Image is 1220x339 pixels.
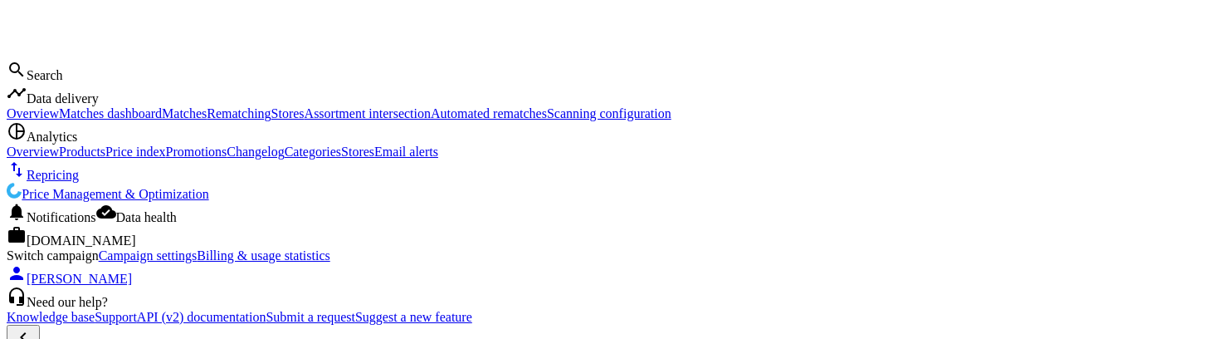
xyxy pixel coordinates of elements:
i: timeline [7,83,27,103]
img: ajHJNr6hYgQAAAAASUVORK5CYII= [7,7,242,56]
a: Knowledge base [7,310,95,324]
a: Promotions [166,145,227,159]
span: Data delivery [27,91,99,106]
i: work [7,225,27,245]
span: Repricing [27,168,79,182]
span: Price Management & Optimization [22,187,208,201]
i: swap_vert [7,160,27,179]
a: Automated rematches [431,106,547,120]
span: Need our help? [27,295,108,309]
a: API (v2) documentation [137,310,266,324]
a: Assortment intersection [305,106,431,120]
a: Email alerts [374,145,438,159]
a: Matches [162,106,207,120]
a: Support [95,310,137,324]
span: [DOMAIN_NAME] [27,233,136,248]
span: Data health [116,210,177,224]
span: Switch campaign [7,248,99,263]
a: Rematching [207,106,271,120]
a: Matches dashboard [59,106,162,120]
a: Overview [7,145,59,159]
a: Products [59,145,105,159]
a: Stores [341,145,374,159]
i: cloud_done [96,202,116,222]
a: swap_vertRepricing [7,168,79,182]
i: search [7,60,27,80]
a: Price index [105,145,165,159]
i: pie_chart_outlined [7,121,27,141]
a: Changelog [227,145,284,159]
span: Search [27,68,63,82]
a: Submit a request [266,310,355,324]
a: Billing & usage statistics [197,248,329,263]
span: [PERSON_NAME] [27,272,132,286]
a: Campaign settings [99,248,198,263]
a: Overview [7,106,59,120]
a: Suggest a new feature [355,310,472,324]
a: person[PERSON_NAME] [7,272,132,286]
span: Notifications [27,210,96,224]
img: wGWNvw8QSZomAAAAABJRU5ErkJggg== [7,183,22,199]
a: Price Management & Optimization [7,187,209,201]
span: Analytics [27,130,77,144]
i: notifications [7,202,27,222]
a: Stores [271,106,305,120]
i: person [7,263,27,283]
a: Scanning configuration [547,106,671,120]
a: Categories [285,145,341,159]
i: headset_mic [7,287,27,307]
